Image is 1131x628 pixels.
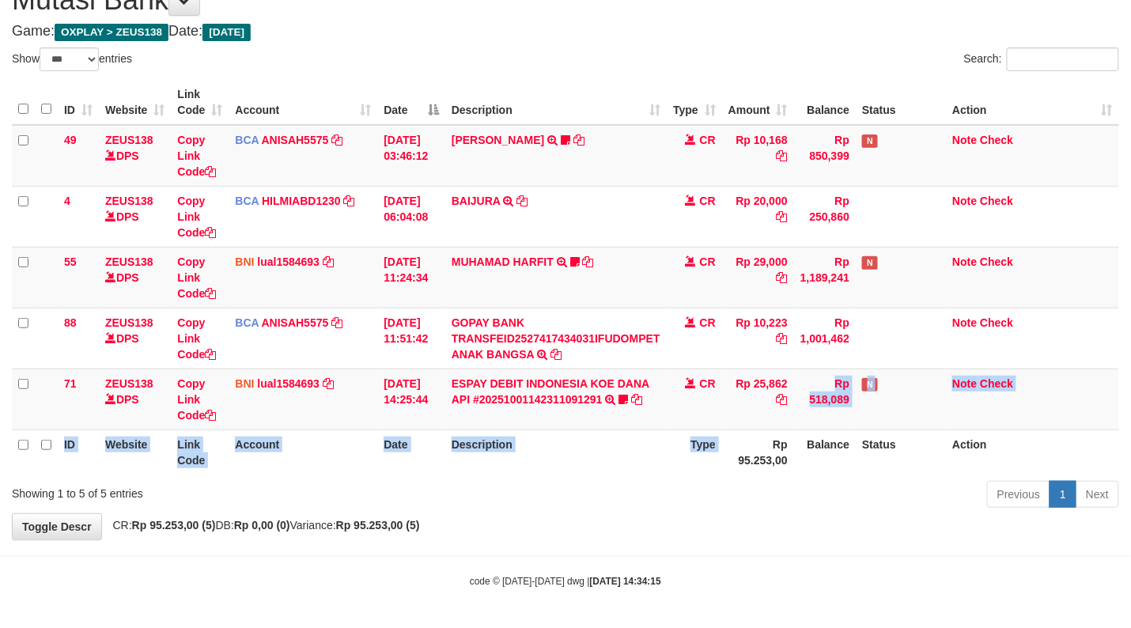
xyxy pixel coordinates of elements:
[452,255,554,268] a: MUHAMAD HARFIT
[722,186,794,247] td: Rp 20,000
[952,316,977,329] a: Note
[105,255,153,268] a: ZEUS138
[452,195,501,207] a: BAIJURA
[377,80,445,125] th: Date: activate to sort column descending
[262,134,329,146] a: ANISAH5575
[105,316,153,329] a: ZEUS138
[794,125,856,187] td: Rp 850,399
[722,308,794,369] td: Rp 10,223
[177,316,216,361] a: Copy Link Code
[700,134,716,146] span: CR
[856,80,946,125] th: Status
[550,348,562,361] a: Copy GOPAY BANK TRANSFEID2527417434031IFUDOMPET ANAK BANGSA to clipboard
[229,429,377,475] th: Account
[336,519,420,532] strong: Rp 95.253,00 (5)
[257,255,320,268] a: lual1584693
[700,377,716,390] span: CR
[171,80,229,125] th: Link Code: activate to sort column ascending
[667,80,722,125] th: Type: activate to sort column ascending
[105,519,420,532] span: CR: DB: Variance:
[573,134,584,146] a: Copy INA PAUJANAH to clipboard
[590,576,661,587] strong: [DATE] 14:34:15
[55,24,168,41] span: OXPLAY > ZEUS138
[331,134,342,146] a: Copy ANISAH5575 to clipboard
[862,134,878,148] span: Has Note
[445,429,667,475] th: Description
[964,47,1119,71] label: Search:
[452,377,649,406] a: ESPAY DEBIT INDONESIA KOE DANA API #20251001142311091291
[862,378,878,392] span: Has Note
[202,24,251,41] span: [DATE]
[980,377,1013,390] a: Check
[583,255,594,268] a: Copy MUHAMAD HARFIT to clipboard
[452,316,660,361] a: GOPAY BANK TRANSFEID2527417434031IFUDOMPET ANAK BANGSA
[946,429,1119,475] th: Action
[99,125,171,187] td: DPS
[235,255,254,268] span: BNI
[794,369,856,429] td: Rp 518,089
[235,377,254,390] span: BNI
[722,247,794,308] td: Rp 29,000
[229,80,377,125] th: Account: activate to sort column ascending
[99,186,171,247] td: DPS
[946,80,1119,125] th: Action: activate to sort column ascending
[777,332,788,345] a: Copy Rp 10,223 to clipboard
[235,195,259,207] span: BCA
[58,80,99,125] th: ID: activate to sort column ascending
[777,149,788,162] a: Copy Rp 10,168 to clipboard
[171,429,229,475] th: Link Code
[377,125,445,187] td: [DATE] 03:46:12
[700,195,716,207] span: CR
[99,247,171,308] td: DPS
[445,80,667,125] th: Description: activate to sort column ascending
[722,125,794,187] td: Rp 10,168
[177,255,216,300] a: Copy Link Code
[262,195,341,207] a: HILMIABD1230
[377,186,445,247] td: [DATE] 06:04:08
[980,316,1013,329] a: Check
[377,429,445,475] th: Date
[794,247,856,308] td: Rp 1,189,241
[64,377,77,390] span: 71
[177,377,216,422] a: Copy Link Code
[952,195,977,207] a: Note
[952,255,977,268] a: Note
[40,47,99,71] select: Showentries
[794,308,856,369] td: Rp 1,001,462
[64,195,70,207] span: 4
[64,134,77,146] span: 49
[132,519,216,532] strong: Rp 95.253,00 (5)
[99,80,171,125] th: Website: activate to sort column ascending
[794,186,856,247] td: Rp 250,860
[331,316,342,329] a: Copy ANISAH5575 to clipboard
[667,429,722,475] th: Type
[631,393,642,406] a: Copy ESPAY DEBIT INDONESIA KOE DANA API #20251001142311091291 to clipboard
[1076,481,1119,508] a: Next
[177,195,216,239] a: Copy Link Code
[722,429,794,475] th: Rp 95.253,00
[722,369,794,429] td: Rp 25,862
[99,429,171,475] th: Website
[262,316,329,329] a: ANISAH5575
[58,429,99,475] th: ID
[64,255,77,268] span: 55
[377,308,445,369] td: [DATE] 11:51:42
[1050,481,1076,508] a: 1
[12,513,102,540] a: Toggle Descr
[177,134,216,178] a: Copy Link Code
[234,519,290,532] strong: Rp 0,00 (0)
[344,195,355,207] a: Copy HILMIABD1230 to clipboard
[862,256,878,270] span: Has Note
[377,247,445,308] td: [DATE] 11:24:34
[257,377,320,390] a: lual1584693
[64,316,77,329] span: 88
[777,271,788,284] a: Copy Rp 29,000 to clipboard
[952,134,977,146] a: Note
[980,195,1013,207] a: Check
[980,255,1013,268] a: Check
[323,255,334,268] a: Copy lual1584693 to clipboard
[235,316,259,329] span: BCA
[980,134,1013,146] a: Check
[323,377,334,390] a: Copy lual1584693 to clipboard
[700,255,716,268] span: CR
